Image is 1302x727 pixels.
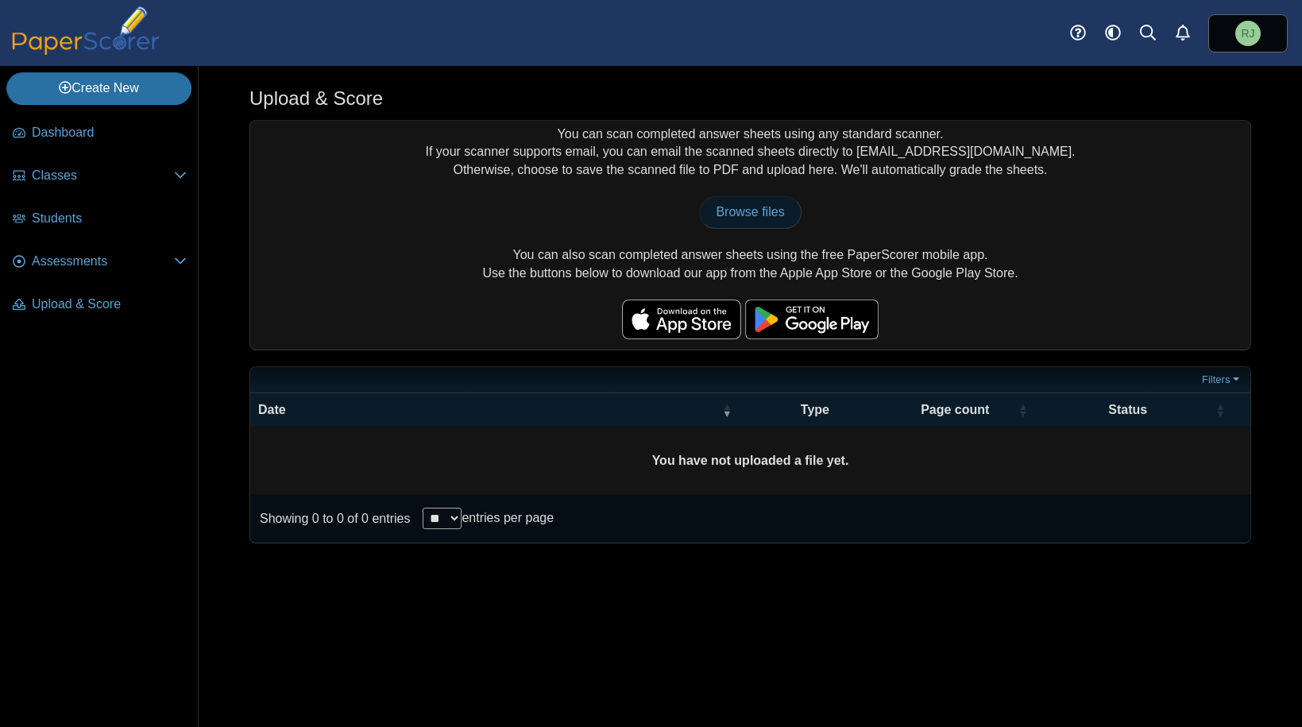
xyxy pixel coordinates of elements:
span: Date [258,403,286,416]
span: Date : Activate to remove sorting [722,393,732,427]
span: Assessments [32,253,174,270]
a: Dashboard [6,114,193,153]
div: You can scan completed answer sheets using any standard scanner. If your scanner supports email, ... [250,121,1250,350]
a: Upload & Score [6,286,193,324]
span: Browse files [716,205,784,218]
label: entries per page [462,511,554,524]
span: Type [801,403,829,416]
span: Page count [921,403,989,416]
a: Richard Jones [1208,14,1288,52]
a: Filters [1198,372,1246,388]
a: Create New [6,72,191,104]
span: Status : Activate to sort [1215,393,1225,427]
a: Students [6,200,193,238]
img: PaperScorer [6,6,165,55]
span: Richard Jones [1241,28,1254,39]
a: PaperScorer [6,44,165,57]
span: Students [32,210,187,227]
a: Classes [6,157,193,195]
span: Richard Jones [1235,21,1261,46]
b: You have not uploaded a file yet. [652,454,849,467]
h1: Upload & Score [249,85,383,112]
a: Browse files [699,196,801,228]
span: Page count : Activate to sort [1018,393,1028,427]
span: Classes [32,167,174,184]
span: Dashboard [32,124,187,141]
div: Showing 0 to 0 of 0 entries [250,495,410,543]
span: Upload & Score [32,296,187,313]
img: apple-store-badge.svg [622,300,741,339]
a: Alerts [1165,16,1200,51]
img: google-play-badge.png [745,300,879,339]
a: Assessments [6,243,193,281]
span: Status [1108,403,1147,416]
